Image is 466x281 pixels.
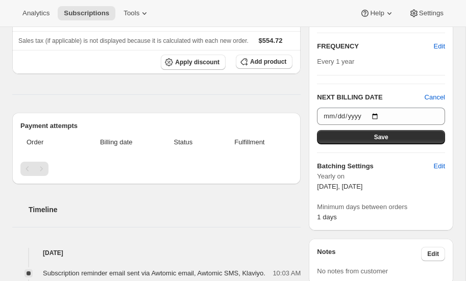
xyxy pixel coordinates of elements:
[64,9,109,17] span: Subscriptions
[317,92,424,103] h2: NEXT BILLING DATE
[12,248,301,258] h4: [DATE]
[428,158,451,174] button: Edit
[370,9,384,17] span: Help
[236,55,292,69] button: Add product
[317,183,362,190] span: [DATE], [DATE]
[425,92,445,103] button: Cancel
[79,137,154,147] span: Billing date
[124,9,139,17] span: Tools
[419,9,444,17] span: Settings
[428,38,451,55] button: Edit
[434,161,445,171] span: Edit
[317,58,354,65] span: Every 1 year
[317,161,433,171] h6: Batching Settings
[317,267,388,275] span: No notes from customer
[317,41,433,52] h2: FREQUENCY
[317,130,445,144] button: Save
[434,41,445,52] span: Edit
[161,55,226,70] button: Apply discount
[18,37,249,44] span: Sales tax (if applicable) is not displayed because it is calculated with each new order.
[43,269,265,277] span: Subscription reminder email sent via Awtomic email, Awtomic SMS, Klaviyo.
[212,137,286,147] span: Fulfillment
[317,247,421,261] h3: Notes
[317,213,336,221] span: 1 days
[22,9,50,17] span: Analytics
[160,137,206,147] span: Status
[273,268,301,278] span: 10:03 AM
[20,162,292,176] nav: Pagination
[374,133,388,141] span: Save
[175,58,219,66] span: Apply discount
[317,202,445,212] span: Minimum days between orders
[250,58,286,66] span: Add product
[317,171,445,182] span: Yearly on
[16,6,56,20] button: Analytics
[58,6,115,20] button: Subscriptions
[20,131,76,154] th: Order
[117,6,156,20] button: Tools
[259,37,283,44] span: $554.72
[421,247,445,261] button: Edit
[20,121,292,131] h2: Payment attempts
[403,6,450,20] button: Settings
[29,205,301,215] h2: Timeline
[427,250,439,258] span: Edit
[354,6,400,20] button: Help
